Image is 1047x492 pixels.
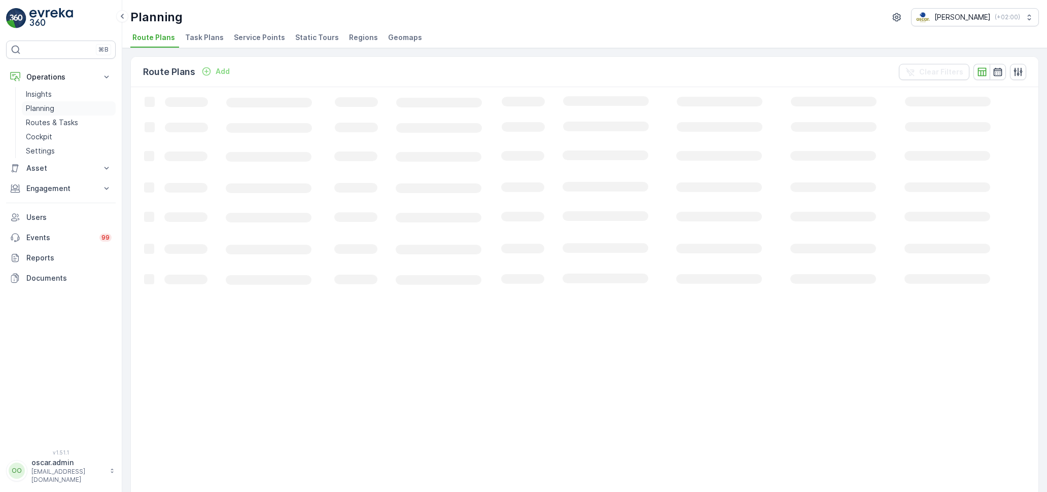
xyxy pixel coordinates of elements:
[6,8,26,28] img: logo
[899,64,969,80] button: Clear Filters
[26,146,55,156] p: Settings
[22,101,116,116] a: Planning
[916,12,930,23] img: basis-logo_rgb2x.png
[26,118,78,128] p: Routes & Tasks
[349,32,378,43] span: Regions
[6,207,116,228] a: Users
[31,468,104,484] p: [EMAIL_ADDRESS][DOMAIN_NAME]
[26,233,93,243] p: Events
[911,8,1039,26] button: [PERSON_NAME](+02:00)
[26,72,95,82] p: Operations
[185,32,224,43] span: Task Plans
[295,32,339,43] span: Static Tours
[197,65,234,78] button: Add
[22,144,116,158] a: Settings
[22,130,116,144] a: Cockpit
[98,46,109,54] p: ⌘B
[29,8,73,28] img: logo_light-DOdMpM7g.png
[995,13,1020,21] p: ( +02:00 )
[22,116,116,130] a: Routes & Tasks
[26,273,112,283] p: Documents
[26,212,112,222] p: Users
[6,67,116,87] button: Operations
[6,268,116,288] a: Documents
[9,463,25,479] div: OO
[26,132,52,142] p: Cockpit
[6,449,116,456] span: v 1.51.1
[26,163,95,173] p: Asset
[26,103,54,113] p: Planning
[6,248,116,268] a: Reports
[143,65,195,79] p: Route Plans
[31,458,104,468] p: oscar.admin
[6,158,116,178] button: Asset
[130,9,183,25] p: Planning
[234,32,285,43] span: Service Points
[22,87,116,101] a: Insights
[26,253,112,263] p: Reports
[6,228,116,248] a: Events99
[132,32,175,43] span: Route Plans
[6,458,116,484] button: OOoscar.admin[EMAIL_ADDRESS][DOMAIN_NAME]
[388,32,422,43] span: Geomaps
[26,89,52,99] p: Insights
[934,12,991,22] p: [PERSON_NAME]
[6,178,116,199] button: Engagement
[216,66,230,77] p: Add
[101,234,110,242] p: 99
[26,183,95,194] p: Engagement
[919,67,963,77] p: Clear Filters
